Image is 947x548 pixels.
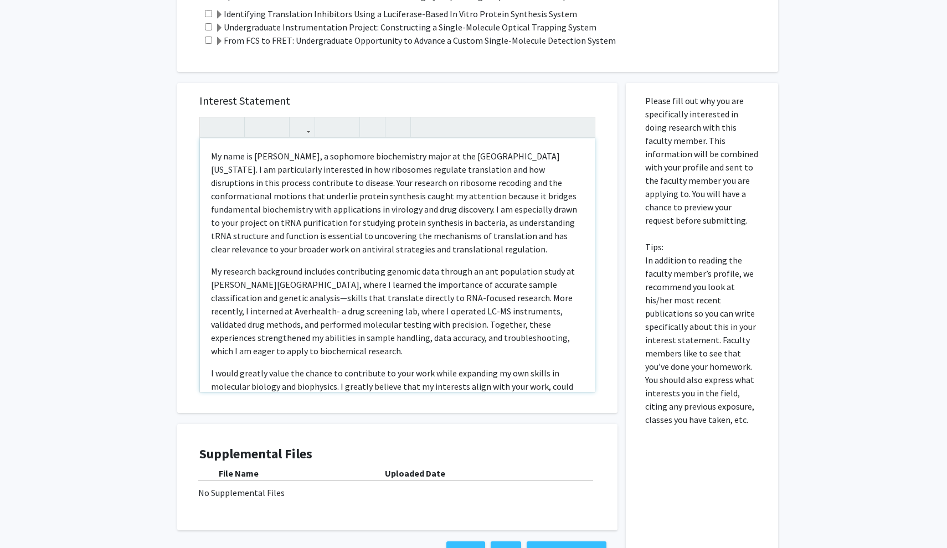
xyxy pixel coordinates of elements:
button: Emphasis (Ctrl + I) [222,117,241,137]
label: From FCS to FRET: Undergraduate Opportunity to Advance a Custom Single-Molecule Detection System [215,34,616,47]
div: No Supplemental Files [198,486,596,499]
h5: Interest Statement [199,94,595,107]
p: I would greatly value the chance to contribute to your work while expanding my own skills in mole... [211,366,584,420]
button: Fullscreen [573,117,592,137]
label: Undergraduate Instrumentation Project: Constructing a Single-Molecule Optical Trapping System [215,20,596,34]
p: My research background includes contributing genomic data through an ant population study at [PER... [211,265,584,358]
button: Link [292,117,312,137]
label: Identifying Translation Inhibitors Using a Luciferase-Based In Vitro Protein Synthesis System [215,7,577,20]
button: Unordered list [318,117,337,137]
iframe: Chat [8,498,47,540]
button: Ordered list [337,117,357,137]
h4: Supplemental Files [199,446,595,462]
button: Remove format [363,117,382,137]
div: Note to users with screen readers: Please press Alt+0 or Option+0 to deactivate our accessibility... [200,138,595,392]
b: Uploaded Date [385,468,445,479]
p: Please fill out why you are specifically interested in doing research with this faculty member. T... [645,94,759,426]
button: Strong (Ctrl + B) [203,117,222,137]
button: Subscript [267,117,286,137]
b: File Name [219,468,259,479]
p: My name is [PERSON_NAME], a sophomore biochemistry major at the [GEOGRAPHIC_DATA][US_STATE]. I am... [211,149,584,256]
button: Superscript [248,117,267,137]
button: Insert horizontal rule [388,117,408,137]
